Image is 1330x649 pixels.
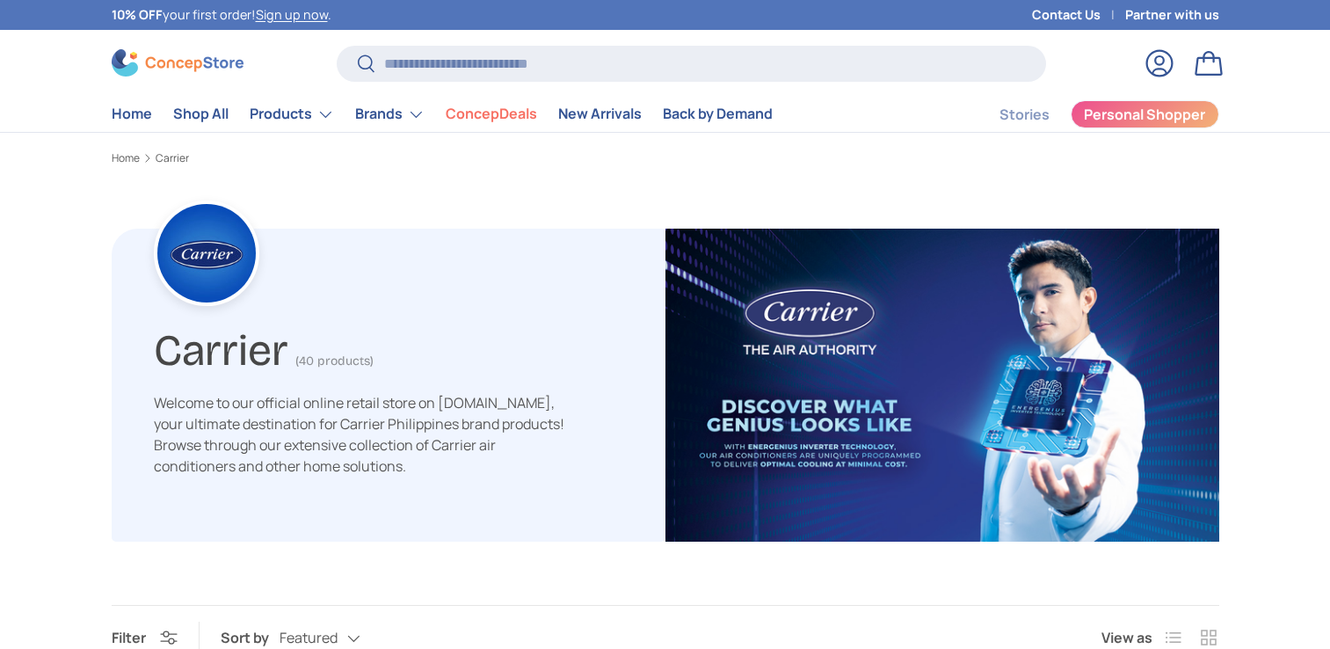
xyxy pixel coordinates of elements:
[112,97,152,131] a: Home
[250,97,334,132] a: Products
[112,153,140,164] a: Home
[1101,627,1152,648] span: View as
[999,98,1050,132] a: Stories
[221,627,280,648] label: Sort by
[1071,100,1219,128] a: Personal Shopper
[295,354,374,368] span: (40 products)
[1084,107,1205,121] span: Personal Shopper
[256,6,328,23] a: Sign up now
[665,229,1219,542] img: carrier-banner-image-concepstore
[112,6,163,23] strong: 10% OFF
[112,150,1219,166] nav: Breadcrumbs
[1125,5,1219,25] a: Partner with us
[239,97,345,132] summary: Products
[558,97,642,131] a: New Arrivals
[446,97,537,131] a: ConcepDeals
[112,5,331,25] p: your first order! .
[280,630,338,646] span: Featured
[154,392,567,477] p: Welcome to our official online retail store on [DOMAIN_NAME], your ultimate destination for Carri...
[345,97,435,132] summary: Brands
[957,97,1219,132] nav: Secondary
[154,317,288,376] h1: Carrier
[355,97,425,132] a: Brands
[663,97,773,131] a: Back by Demand
[173,97,229,131] a: Shop All
[112,628,146,647] span: Filter
[112,97,773,132] nav: Primary
[112,49,243,77] img: ConcepStore
[1032,5,1125,25] a: Contact Us
[112,628,178,647] button: Filter
[156,153,189,164] a: Carrier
